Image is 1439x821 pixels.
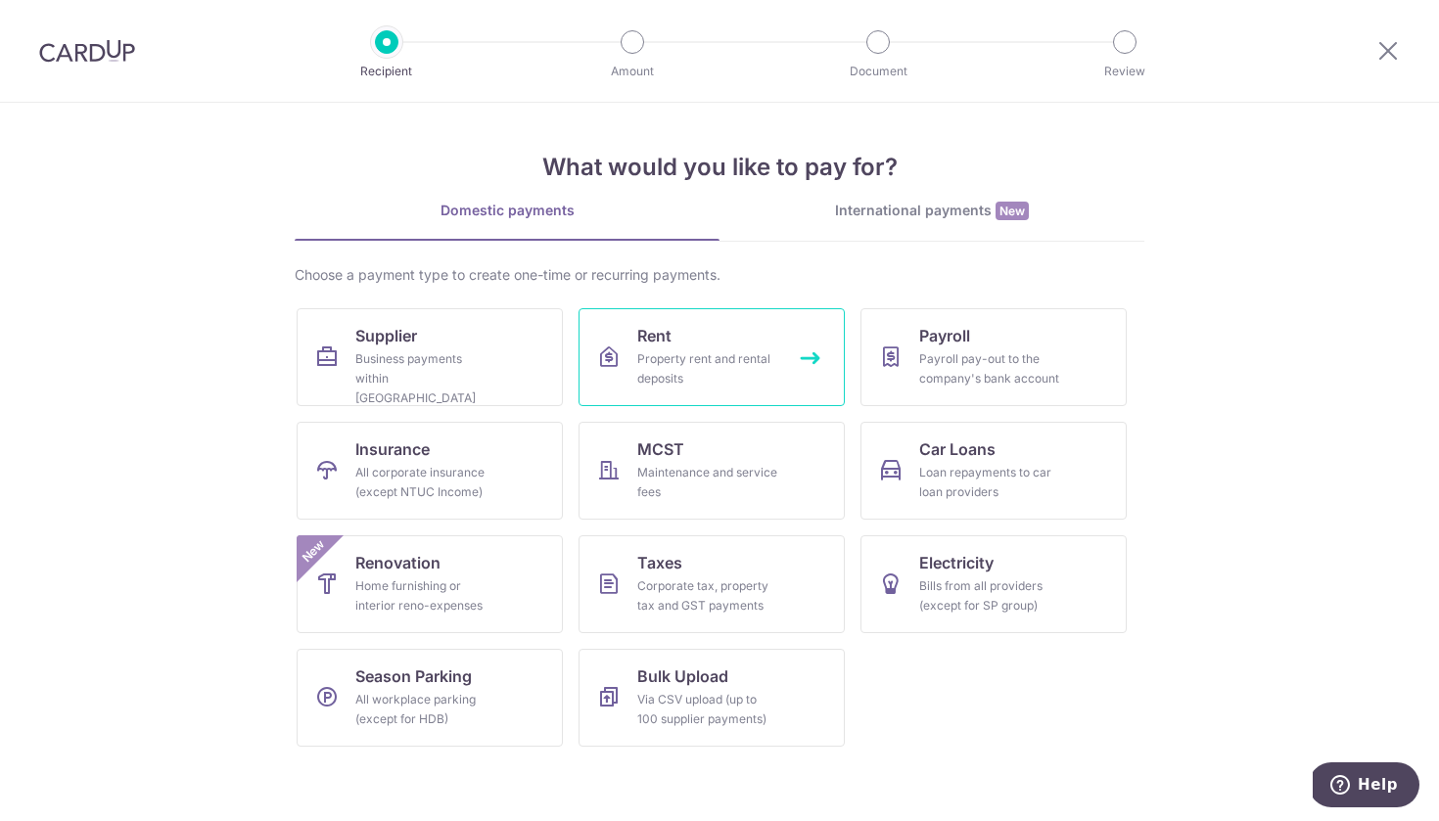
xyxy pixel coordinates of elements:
span: Bulk Upload [637,664,728,688]
a: TaxesCorporate tax, property tax and GST payments [579,535,845,633]
span: New [298,535,330,568]
span: Insurance [355,437,430,461]
img: CardUp [39,39,135,63]
a: ElectricityBills from all providers (except for SP group) [860,535,1127,633]
div: Payroll pay-out to the company's bank account [919,349,1060,388]
a: MCSTMaintenance and service fees [579,422,845,520]
div: Loan repayments to car loan providers [919,463,1060,502]
span: Taxes [637,551,682,574]
a: SupplierBusiness payments within [GEOGRAPHIC_DATA] [297,308,563,406]
div: Corporate tax, property tax and GST payments [637,576,778,616]
div: Property rent and rental deposits [637,349,778,388]
div: Bills from all providers (except for SP group) [919,576,1060,616]
span: Supplier [355,324,417,347]
div: Choose a payment type to create one-time or recurring payments. [295,265,1144,285]
div: All workplace parking (except for HDB) [355,690,496,729]
a: Bulk UploadVia CSV upload (up to 100 supplier payments) [579,649,845,747]
span: Car Loans [919,437,996,461]
p: Amount [560,62,705,81]
iframe: Opens a widget where you can find more information [1313,762,1419,811]
div: Domestic payments [295,201,719,220]
span: MCST [637,437,684,461]
p: Review [1052,62,1197,81]
a: Car LoansLoan repayments to car loan providers [860,422,1127,520]
p: Recipient [314,62,459,81]
div: Via CSV upload (up to 100 supplier payments) [637,690,778,729]
span: Rent [637,324,672,347]
div: Home furnishing or interior reno-expenses [355,576,496,616]
div: International payments [719,201,1144,221]
span: Season Parking [355,664,472,688]
a: InsuranceAll corporate insurance (except NTUC Income) [297,422,563,520]
a: RentProperty rent and rental deposits [579,308,845,406]
div: Business payments within [GEOGRAPHIC_DATA] [355,349,496,408]
span: New [996,202,1029,220]
span: Electricity [919,551,994,574]
div: All corporate insurance (except NTUC Income) [355,463,496,502]
span: Payroll [919,324,970,347]
a: Season ParkingAll workplace parking (except for HDB) [297,649,563,747]
a: PayrollPayroll pay-out to the company's bank account [860,308,1127,406]
h4: What would you like to pay for? [295,150,1144,185]
span: Renovation [355,551,441,574]
div: Maintenance and service fees [637,463,778,502]
p: Document [806,62,951,81]
a: RenovationHome furnishing or interior reno-expensesNew [297,535,563,633]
